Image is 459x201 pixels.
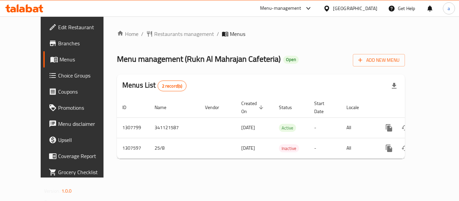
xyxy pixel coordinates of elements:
span: Active [279,124,296,132]
a: Choice Groups [43,67,117,84]
span: 2 record(s) [158,83,186,89]
li: / [217,30,219,38]
table: enhanced table [117,97,451,159]
td: All [341,117,376,138]
span: Start Date [314,99,333,115]
span: Version: [44,187,60,195]
span: Vendor [205,103,228,111]
div: Total records count [158,81,187,91]
td: - [309,138,341,158]
span: Coupons [58,88,112,96]
button: more [381,140,397,156]
button: more [381,120,397,136]
span: Menus [59,55,112,63]
span: Locale [346,103,368,111]
th: Actions [376,97,451,118]
span: [DATE] [241,123,255,132]
a: Grocery Checklist [43,164,117,180]
a: Coupons [43,84,117,100]
td: - [309,117,341,138]
td: All [341,138,376,158]
div: Open [283,56,299,64]
span: Coverage Report [58,152,112,160]
div: Inactive [279,144,299,152]
span: Choice Groups [58,71,112,80]
li: / [141,30,143,38]
a: Promotions [43,100,117,116]
span: Grocery Checklist [58,168,112,176]
span: Open [283,57,299,62]
div: [GEOGRAPHIC_DATA] [333,5,377,12]
a: Restaurants management [146,30,214,38]
button: Change Status [397,140,413,156]
span: Menu management ( Rukn Al Mahrajan Cafeteria ) [117,51,281,66]
span: ID [122,103,135,111]
span: Status [279,103,301,111]
button: Add New Menu [353,54,405,66]
a: Home [117,30,138,38]
span: [DATE] [241,144,255,152]
td: 1307597 [117,138,149,158]
nav: breadcrumb [117,30,405,38]
span: Branches [58,39,112,47]
span: Name [155,103,175,111]
span: Edit Restaurant [58,23,112,31]
a: Menus [43,51,117,67]
td: 25/8 [149,138,200,158]
div: Export file [386,78,402,94]
span: Menus [230,30,245,38]
span: Created On [241,99,265,115]
a: Coverage Report [43,148,117,164]
span: 1.0.0 [61,187,72,195]
button: Change Status [397,120,413,136]
span: Promotions [58,104,112,112]
span: Upsell [58,136,112,144]
a: Menu disclaimer [43,116,117,132]
td: 1307799 [117,117,149,138]
span: Restaurants management [154,30,214,38]
div: Menu-management [260,4,301,12]
h2: Menus List [122,80,186,91]
span: Add New Menu [358,56,400,64]
span: Menu disclaimer [58,120,112,128]
a: Edit Restaurant [43,19,117,35]
a: Branches [43,35,117,51]
span: a [448,5,450,12]
span: Inactive [279,145,299,152]
td: 341121587 [149,117,200,138]
a: Upsell [43,132,117,148]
